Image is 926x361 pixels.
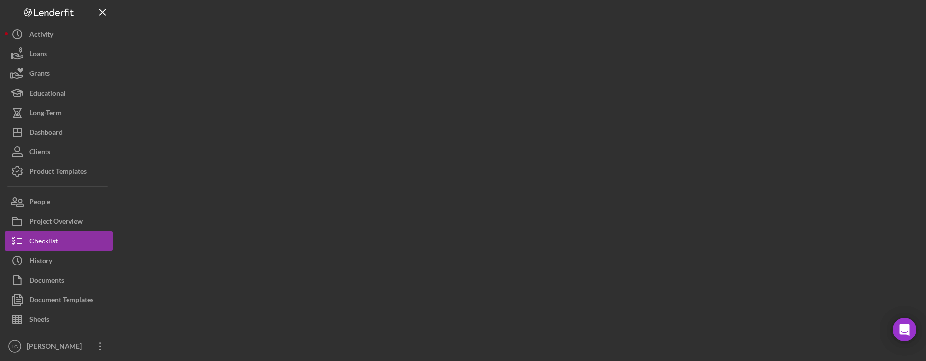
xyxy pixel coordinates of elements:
[29,64,50,86] div: Grants
[5,44,113,64] button: Loans
[5,64,113,83] button: Grants
[5,212,113,231] button: Project Overview
[5,83,113,103] button: Educational
[5,270,113,290] button: Documents
[29,103,62,125] div: Long-Term
[29,310,49,332] div: Sheets
[29,212,83,234] div: Project Overview
[5,310,113,329] button: Sheets
[24,337,88,359] div: [PERSON_NAME]
[5,251,113,270] button: History
[5,24,113,44] button: Activity
[29,231,58,253] div: Checklist
[29,83,66,105] div: Educational
[5,192,113,212] button: People
[5,122,113,142] button: Dashboard
[29,270,64,292] div: Documents
[12,344,18,349] text: LG
[29,162,87,184] div: Product Templates
[5,231,113,251] button: Checklist
[29,251,52,273] div: History
[5,290,113,310] button: Document Templates
[29,24,53,47] div: Activity
[5,162,113,181] button: Product Templates
[5,337,113,356] button: LG[PERSON_NAME]
[29,192,50,214] div: People
[29,290,93,312] div: Document Templates
[29,142,50,164] div: Clients
[893,318,916,341] div: Open Intercom Messenger
[5,103,113,122] button: Long-Term
[5,142,113,162] button: Clients
[29,44,47,66] div: Loans
[29,122,63,144] div: Dashboard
